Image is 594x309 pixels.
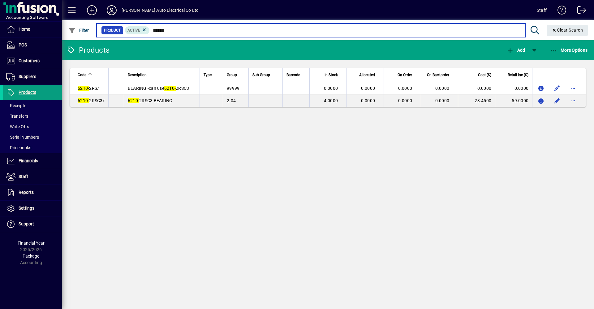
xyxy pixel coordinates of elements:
[324,98,338,103] span: 4.0000
[325,72,338,78] span: In Stock
[458,94,495,107] td: 23.4500
[3,111,62,121] a: Transfers
[478,72,491,78] span: Cost ($)
[351,72,381,78] div: Allocated
[3,185,62,200] a: Reports
[3,153,62,169] a: Financials
[552,83,562,93] button: Edit
[568,83,578,93] button: More options
[6,103,26,108] span: Receipts
[227,72,245,78] div: Group
[398,72,412,78] span: On Order
[506,48,525,53] span: Add
[82,5,102,16] button: Add
[227,98,236,103] span: 2.04
[128,98,173,103] span: 2RSC3 BEARING
[128,72,196,78] div: Description
[361,86,375,91] span: 0.0000
[78,72,86,78] span: Code
[3,121,62,132] a: Write Offs
[18,241,45,246] span: Financial Year
[78,98,105,103] span: 2RSC3/
[23,254,39,259] span: Package
[3,142,62,153] a: Pricebooks
[359,72,375,78] span: Allocated
[19,206,34,211] span: Settings
[398,86,412,91] span: 0.0000
[3,100,62,111] a: Receipts
[252,72,270,78] span: Sub Group
[435,98,450,103] span: 0.0000
[19,74,36,79] span: Suppliers
[3,53,62,69] a: Customers
[568,96,578,106] button: More options
[553,1,566,21] a: Knowledge Base
[547,25,588,36] button: Clear
[19,58,40,63] span: Customers
[6,145,31,150] span: Pricebooks
[127,28,140,33] span: Active
[204,72,212,78] span: Type
[425,72,455,78] div: On Backorder
[313,72,343,78] div: In Stock
[286,72,300,78] span: Barcode
[427,72,449,78] span: On Backorder
[3,37,62,53] a: POS
[361,98,375,103] span: 0.0000
[102,5,122,16] button: Profile
[3,69,62,85] a: Suppliers
[549,45,589,56] button: More Options
[3,132,62,142] a: Serial Numbers
[552,28,583,33] span: Clear Search
[78,86,89,91] em: 6210-
[6,124,29,129] span: Write Offs
[204,72,219,78] div: Type
[550,48,588,53] span: More Options
[573,1,586,21] a: Logout
[227,72,237,78] span: Group
[6,114,28,119] span: Transfers
[19,27,30,32] span: Home
[128,86,189,91] span: BEARING -can use 2RSC3
[458,82,495,94] td: 0.0000
[19,190,34,195] span: Reports
[398,98,412,103] span: 0.0000
[3,201,62,216] a: Settings
[78,86,99,91] span: 2RS/
[3,216,62,232] a: Support
[252,72,279,78] div: Sub Group
[324,86,338,91] span: 0.0000
[128,98,139,103] em: 6210-
[19,158,38,163] span: Financials
[19,90,36,95] span: Products
[67,25,91,36] button: Filter
[68,28,89,33] span: Filter
[537,5,547,15] div: Staff
[122,5,199,15] div: [PERSON_NAME] Auto Electrical Co Ltd
[19,174,28,179] span: Staff
[125,26,150,34] mat-chip: Activation Status: Active
[128,72,147,78] span: Description
[78,72,105,78] div: Code
[164,86,176,91] em: 6210-
[104,27,121,33] span: Product
[78,98,89,103] em: 6210-
[435,86,450,91] span: 0.0000
[19,42,27,47] span: POS
[552,96,562,106] button: Edit
[3,22,62,37] a: Home
[505,45,527,56] button: Add
[495,82,532,94] td: 0.0000
[286,72,306,78] div: Barcode
[6,135,39,140] span: Serial Numbers
[67,45,110,55] div: Products
[495,94,532,107] td: 59.0000
[227,86,239,91] span: 99999
[19,221,34,226] span: Support
[388,72,418,78] div: On Order
[3,169,62,185] a: Staff
[508,72,528,78] span: Retail Inc ($)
